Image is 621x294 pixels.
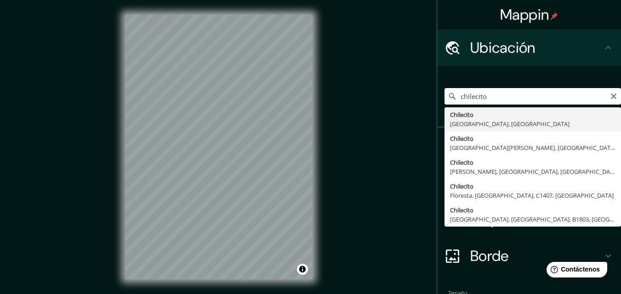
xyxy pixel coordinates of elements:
[437,164,621,201] div: Estilo
[125,15,313,279] canvas: Mapa
[450,167,619,176] font: [PERSON_NAME], [GEOGRAPHIC_DATA], [GEOGRAPHIC_DATA]
[551,12,558,20] img: pin-icon.png
[610,91,617,100] button: Claro
[470,246,509,266] font: Borde
[450,182,473,190] font: Chilecito
[450,206,473,214] font: Chilecito
[450,158,473,166] font: Chilecito
[450,120,570,128] font: [GEOGRAPHIC_DATA], [GEOGRAPHIC_DATA]
[450,134,473,143] font: Chilecito
[297,264,308,275] button: Activar o desactivar atribución
[437,29,621,66] div: Ubicación
[450,144,616,152] font: [GEOGRAPHIC_DATA][PERSON_NAME], [GEOGRAPHIC_DATA]
[500,5,549,24] font: Mappin
[437,238,621,274] div: Borde
[539,258,611,284] iframe: Lanzador de widgets de ayuda
[444,88,621,105] input: Elige tu ciudad o zona
[450,191,614,200] font: Floresta, [GEOGRAPHIC_DATA], C1407, [GEOGRAPHIC_DATA]
[470,38,536,57] font: Ubicación
[437,128,621,164] div: Patas
[437,201,621,238] div: Disposición
[450,111,473,119] font: Chilecito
